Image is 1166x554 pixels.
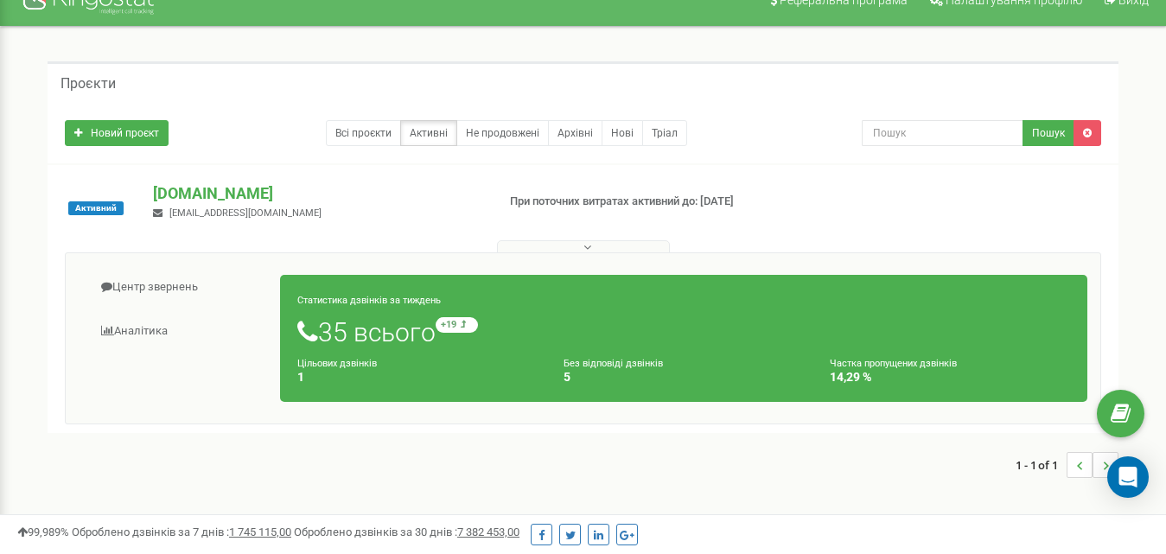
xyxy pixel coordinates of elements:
[79,310,281,353] a: Аналiтика
[169,207,322,219] span: [EMAIL_ADDRESS][DOMAIN_NAME]
[294,525,519,538] span: Оброблено дзвінків за 30 днів :
[457,525,519,538] u: 7 382 453,00
[564,358,663,369] small: Без відповіді дзвінків
[297,317,1070,347] h1: 35 всього
[326,120,401,146] a: Всі проєкти
[830,371,1070,384] h4: 14,29 %
[297,358,377,369] small: Цільових дзвінків
[862,120,1023,146] input: Пошук
[456,120,549,146] a: Не продовжені
[1107,456,1149,498] div: Open Intercom Messenger
[830,358,957,369] small: Частка пропущених дзвінків
[79,266,281,309] a: Центр звернень
[602,120,643,146] a: Нові
[61,76,116,92] h5: Проєкти
[436,317,478,333] small: +19
[65,120,169,146] a: Новий проєкт
[68,201,124,215] span: Активний
[1016,452,1067,478] span: 1 - 1 of 1
[229,525,291,538] u: 1 745 115,00
[1016,435,1118,495] nav: ...
[548,120,602,146] a: Архівні
[1023,120,1074,146] button: Пошук
[400,120,457,146] a: Активні
[510,194,749,210] p: При поточних витратах активний до: [DATE]
[17,525,69,538] span: 99,989%
[72,525,291,538] span: Оброблено дзвінків за 7 днів :
[153,182,481,205] p: [DOMAIN_NAME]
[297,295,441,306] small: Статистика дзвінків за тиждень
[564,371,804,384] h4: 5
[642,120,687,146] a: Тріал
[297,371,538,384] h4: 1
